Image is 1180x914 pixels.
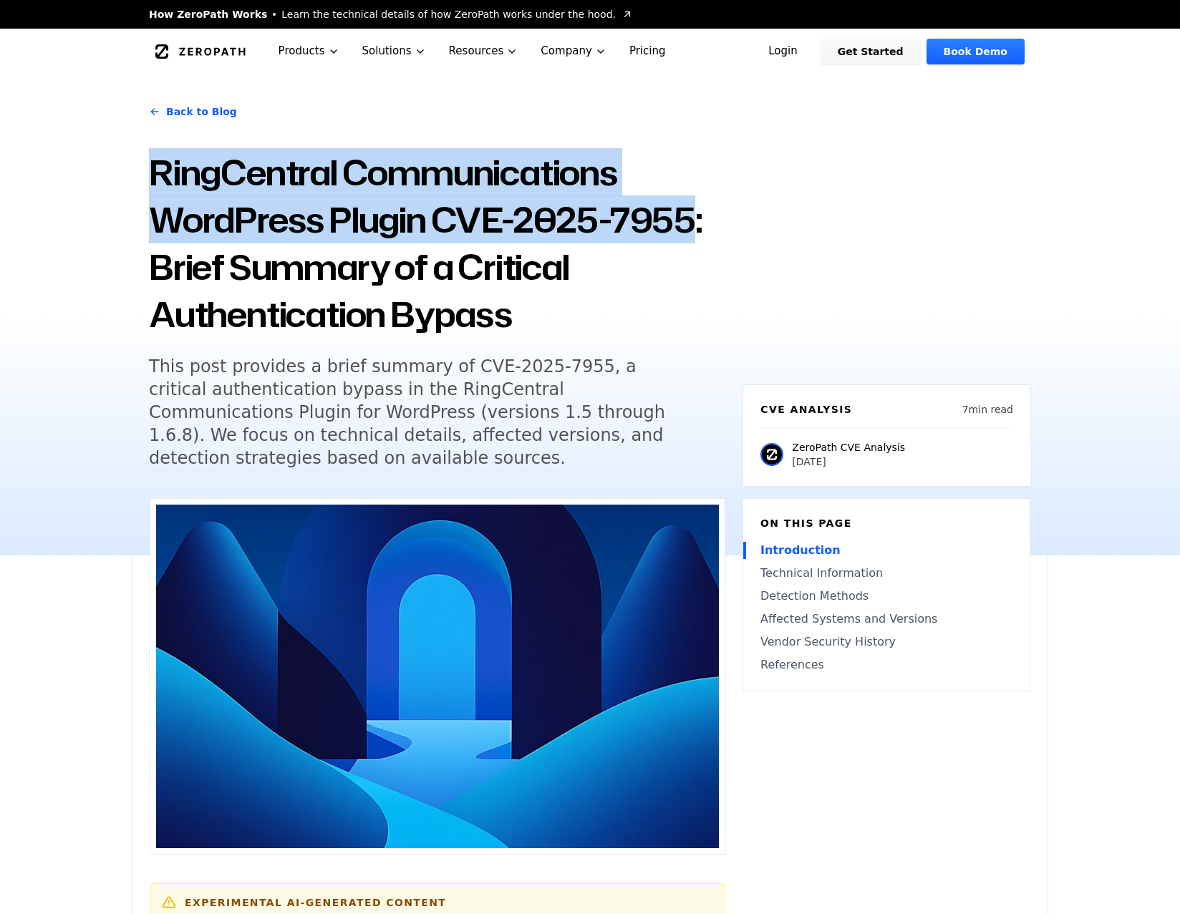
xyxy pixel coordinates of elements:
[149,149,725,338] h1: RingCentral Communications WordPress Plugin CVE-2025-7955: Brief Summary of a Critical Authentica...
[962,402,1013,417] p: 7 min read
[792,454,905,469] p: [DATE]
[760,565,1012,582] a: Technical Information
[618,29,677,74] a: Pricing
[927,39,1025,64] a: Book Demo
[156,505,719,848] img: RingCentral Communications WordPress Plugin CVE-2025-7955: Brief Summary of a Critical Authentica...
[149,355,699,470] h5: This post provides a brief summary of CVE-2025-7955, a critical authentication bypass in the Ring...
[437,29,530,74] button: Resources
[149,7,267,21] span: How ZeroPath Works
[132,29,1048,74] nav: Global
[281,7,616,21] span: Learn the technical details of how ZeroPath works under the hood.
[760,402,852,417] h6: CVE Analysis
[351,29,437,74] button: Solutions
[821,39,921,64] a: Get Started
[529,29,618,74] button: Company
[760,656,1012,674] a: References
[751,39,815,64] a: Login
[760,611,1012,628] a: Affected Systems and Versions
[760,516,1012,530] h6: On this page
[760,633,1012,651] a: Vendor Security History
[185,895,713,910] h6: Experimental AI-Generated Content
[760,542,1012,559] a: Introduction
[792,440,905,454] p: ZeroPath CVE Analysis
[760,588,1012,605] a: Detection Methods
[149,92,237,132] a: Back to Blog
[149,7,633,21] a: How ZeroPath WorksLearn the technical details of how ZeroPath works under the hood.
[760,443,783,466] img: ZeroPath CVE Analysis
[267,29,351,74] button: Products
